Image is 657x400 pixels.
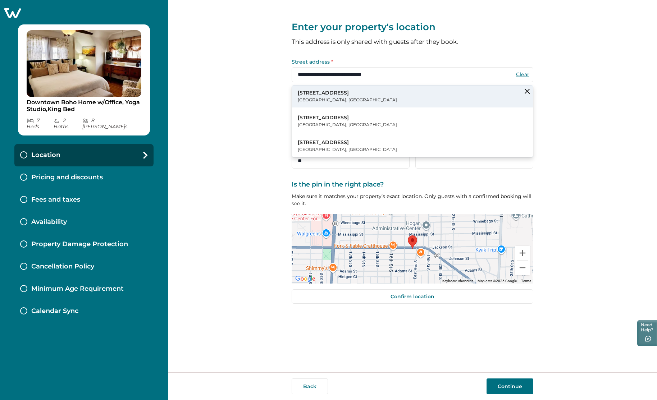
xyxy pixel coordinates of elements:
[31,151,60,159] p: Location
[515,71,530,78] button: Clear
[292,181,529,189] label: Is the pin in the right place?
[298,121,397,128] p: [GEOGRAPHIC_DATA], [GEOGRAPHIC_DATA]
[31,263,94,271] p: Cancellation Policy
[27,30,141,97] img: propertyImage_Downtown Boho Home w/Office, Yoga Studio,King Bed
[292,193,533,207] p: Make sure it matches your property’s exact location. Only guests with a confirmed booking will se...
[521,279,531,283] a: Terms (opens in new tab)
[515,246,530,260] button: Zoom in
[293,274,317,284] img: Google
[478,279,517,283] span: Map data ©2025 Google
[442,279,473,284] button: Keyboard shortcuts
[31,196,80,204] p: Fees and taxes
[31,285,124,293] p: Minimum Age Requirement
[293,274,317,284] a: Open this area in Google Maps (opens a new window)
[298,114,397,121] p: [STREET_ADDRESS]
[298,96,397,104] p: [GEOGRAPHIC_DATA], [GEOGRAPHIC_DATA]
[515,261,530,275] button: Zoom out
[31,218,67,226] p: Availability
[31,174,103,181] p: Pricing and discounts
[82,118,142,130] p: 8 [PERSON_NAME] s
[292,59,529,64] label: Street address
[54,118,82,130] p: 2 Bath s
[298,146,397,153] p: [GEOGRAPHIC_DATA], [GEOGRAPHIC_DATA]
[27,118,54,130] p: 7 Bed s
[292,289,533,304] button: Confirm location
[292,378,328,394] button: Back
[31,240,128,248] p: Property Damage Protection
[521,86,533,97] button: Clear suggestions
[292,39,533,45] p: This address is only shared with guests after they book.
[298,139,397,146] p: [STREET_ADDRESS]
[292,110,533,132] button: [STREET_ADDRESS][GEOGRAPHIC_DATA], [GEOGRAPHIC_DATA]
[292,86,533,107] button: [STREET_ADDRESS][GEOGRAPHIC_DATA], [GEOGRAPHIC_DATA]
[292,135,533,157] button: [STREET_ADDRESS][GEOGRAPHIC_DATA], [GEOGRAPHIC_DATA]
[298,89,397,97] p: [STREET_ADDRESS]
[27,99,141,113] p: Downtown Boho Home w/Office, Yoga Studio,King Bed
[292,22,533,33] p: Enter your property's location
[487,378,533,394] button: Continue
[31,307,78,315] p: Calendar Sync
